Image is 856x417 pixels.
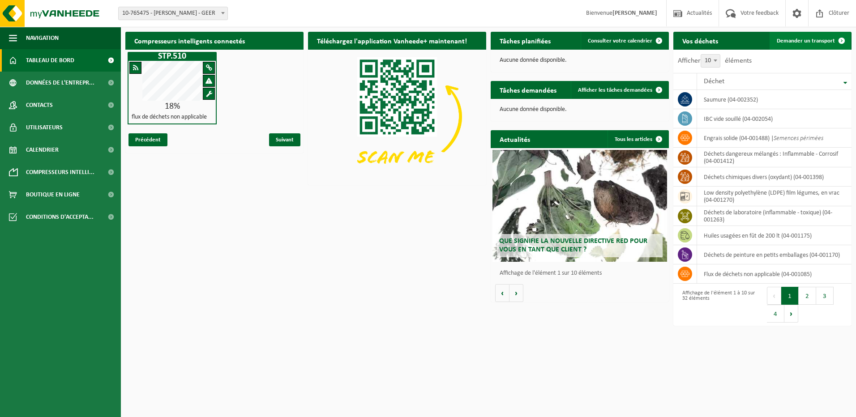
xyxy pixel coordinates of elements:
[118,7,228,20] span: 10-765475 - HESBAYE FROST - GEER
[26,116,63,139] span: Utilisateurs
[701,54,720,68] span: 10
[495,284,509,302] button: Vorige
[799,287,816,305] button: 2
[308,32,476,49] h2: Téléchargez l'application Vanheede+ maintenant!
[816,287,834,305] button: 3
[588,38,652,44] span: Consulter votre calendrier
[26,206,94,228] span: Conditions d'accepta...
[499,238,647,253] span: Que signifie la nouvelle directive RED pour vous en tant que client ?
[697,90,852,109] td: saumure (04-002352)
[701,55,720,67] span: 10
[774,135,823,142] i: Semences périmées
[697,264,852,284] td: flux de déchets non applicable (04-001085)
[500,57,660,64] p: Aucune donnée disponible.
[26,139,59,161] span: Calendrier
[697,245,852,264] td: déchets de peinture en petits emballages (04-001170)
[125,32,304,49] h2: Compresseurs intelligents connectés
[608,130,668,148] a: Tous les articles
[781,287,799,305] button: 1
[612,10,657,17] strong: [PERSON_NAME]
[500,270,664,277] p: Affichage de l'élément 1 sur 10 éléments
[578,87,652,93] span: Afficher les tâches demandées
[678,57,752,64] label: Afficher éléments
[492,150,667,262] a: Que signifie la nouvelle directive RED pour vous en tant que client ?
[770,32,851,50] a: Demander un transport
[491,32,560,49] h2: Tâches planifiées
[697,148,852,167] td: déchets dangereux mélangés : Inflammable - Corrosif (04-001412)
[767,287,781,305] button: Previous
[581,32,668,50] a: Consulter votre calendrier
[500,106,660,113] p: Aucune donnée disponible.
[269,133,300,146] span: Suivant
[784,305,798,323] button: Next
[130,52,214,61] h1: STP.510
[128,133,167,146] span: Précédent
[128,102,216,111] div: 18%
[26,161,94,183] span: Compresseurs intelli...
[767,305,784,323] button: 4
[119,7,227,20] span: 10-765475 - HESBAYE FROST - GEER
[697,187,852,206] td: low density polyethylène (LDPE) film légumes, en vrac (04-001270)
[26,27,59,49] span: Navigation
[571,81,668,99] a: Afficher les tâches demandées
[673,32,727,49] h2: Vos déchets
[697,128,852,148] td: engrais solide (04-001488) |
[26,94,53,116] span: Contacts
[26,72,94,94] span: Données de l'entrepr...
[777,38,835,44] span: Demander un transport
[697,167,852,187] td: déchets chimiques divers (oxydant) (04-001398)
[132,114,207,120] h4: flux de déchets non applicable
[491,130,539,148] h2: Actualités
[678,286,758,323] div: Affichage de l'élément 1 à 10 sur 32 éléments
[491,81,565,98] h2: Tâches demandées
[697,109,852,128] td: IBC vide souillé (04-002054)
[26,183,80,206] span: Boutique en ligne
[509,284,523,302] button: Volgende
[697,226,852,245] td: huiles usagées en fût de 200 lt (04-001175)
[704,78,724,85] span: Déchet
[26,49,74,72] span: Tableau de bord
[308,50,486,183] img: Download de VHEPlus App
[697,206,852,226] td: déchets de laboratoire (inflammable - toxique) (04-001263)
